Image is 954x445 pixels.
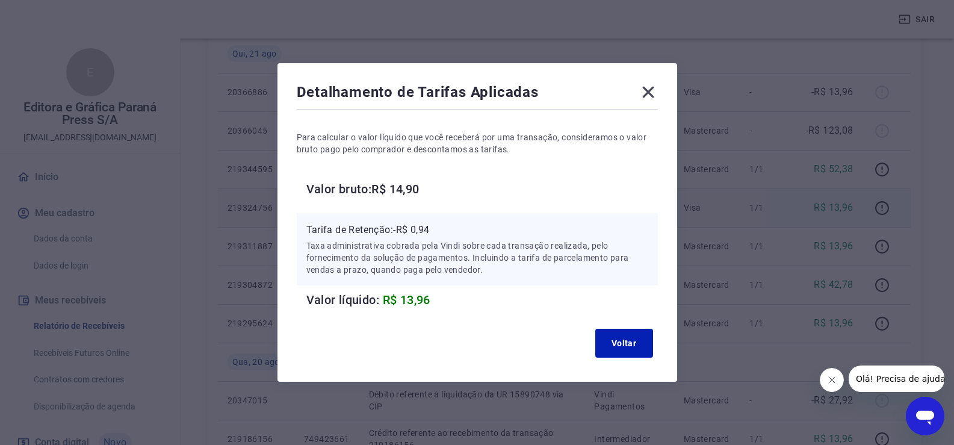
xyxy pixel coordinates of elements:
[306,240,648,276] p: Taxa administrativa cobrada pela Vindi sobre cada transação realizada, pelo fornecimento da soluç...
[306,290,658,310] h6: Valor líquido:
[7,8,101,18] span: Olá! Precisa de ajuda?
[306,223,648,237] p: Tarifa de Retenção: -R$ 0,94
[820,368,844,392] iframe: Fechar mensagem
[297,131,658,155] p: Para calcular o valor líquido que você receberá por uma transação, consideramos o valor bruto pag...
[906,397,944,435] iframe: Botão para abrir a janela de mensagens
[849,366,944,392] iframe: Mensagem da empresa
[383,293,430,307] span: R$ 13,96
[306,179,658,199] h6: Valor bruto: R$ 14,90
[297,82,658,107] div: Detalhamento de Tarifas Aplicadas
[595,329,653,358] button: Voltar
